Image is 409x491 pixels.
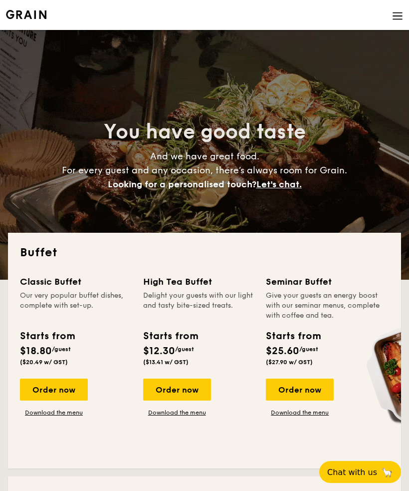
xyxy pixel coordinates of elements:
h2: Buffet [20,245,389,261]
a: Logotype [6,10,46,19]
span: Chat with us [327,468,377,477]
div: Delight your guests with our light and tasty bite-sized treats. [143,291,254,321]
div: Seminar Buffet [266,275,383,289]
span: Looking for a personalised touch? [108,179,256,190]
span: $25.60 [266,345,299,357]
div: Starts from [20,329,71,344]
div: Order now [143,379,211,401]
div: Order now [20,379,88,401]
span: /guest [175,346,194,353]
div: High Tea Buffet [143,275,254,289]
span: And we have great food. For every guest and any occasion, there’s always room for Grain. [62,151,347,190]
div: Starts from [266,329,320,344]
img: Grain [6,10,46,19]
a: Download the menu [143,409,211,417]
div: Starts from [143,329,195,344]
div: Order now [266,379,334,401]
span: Let's chat. [256,179,302,190]
span: ($13.41 w/ GST) [143,359,189,366]
span: /guest [52,346,71,353]
span: ($27.90 w/ GST) [266,359,313,366]
div: Our very popular buffet dishes, complete with set-up. [20,291,131,321]
a: Download the menu [20,409,88,417]
span: $12.30 [143,345,175,357]
img: icon-hamburger-menu.db5d7e83.svg [392,10,403,21]
div: Classic Buffet [20,275,131,289]
div: Give your guests an energy boost with our seminar menus, complete with coffee and tea. [266,291,383,321]
span: $18.80 [20,345,52,357]
button: Chat with us🦙 [319,461,401,483]
span: 🦙 [381,467,393,478]
span: /guest [299,346,318,353]
a: Download the menu [266,409,334,417]
span: ($20.49 w/ GST) [20,359,68,366]
span: You have good taste [104,120,306,144]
